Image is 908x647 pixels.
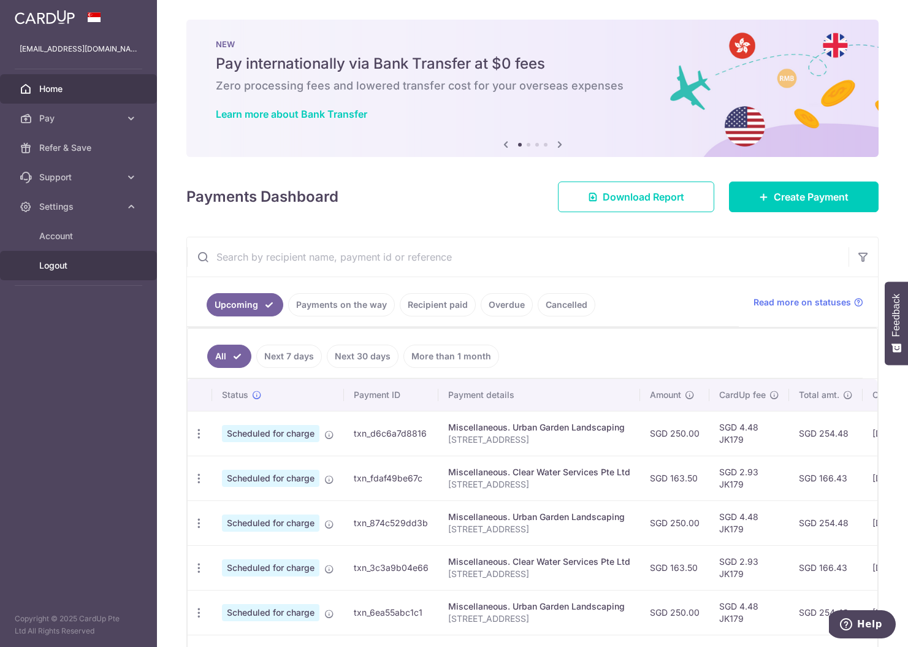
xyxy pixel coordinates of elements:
td: txn_3c3a9b04e66 [344,545,438,590]
a: Cancelled [538,293,595,316]
a: Recipient paid [400,293,476,316]
a: More than 1 month [403,345,499,368]
a: Read more on statuses [753,296,863,308]
td: SGD 4.48 JK179 [709,411,789,456]
td: SGD 166.43 [789,456,863,500]
a: Payments on the way [288,293,395,316]
span: Scheduled for charge [222,425,319,442]
p: [STREET_ADDRESS] [448,478,630,491]
td: SGD 163.50 [640,545,709,590]
span: Scheduled for charge [222,559,319,576]
h4: Payments Dashboard [186,186,338,208]
button: Feedback - Show survey [885,281,908,365]
span: CardUp fee [719,389,766,401]
div: Miscellaneous. Urban Garden Landscaping [448,421,630,434]
span: Amount [650,389,681,401]
p: NEW [216,39,849,49]
span: Refer & Save [39,142,120,154]
td: SGD 254.48 [789,500,863,545]
p: [STREET_ADDRESS] [448,523,630,535]
span: Status [222,389,248,401]
img: Bank transfer banner [186,20,879,157]
p: [STREET_ADDRESS] [448,434,630,446]
a: Create Payment [729,182,879,212]
div: Miscellaneous. Urban Garden Landscaping [448,600,630,613]
a: Learn more about Bank Transfer [216,108,367,120]
td: SGD 250.00 [640,500,709,545]
td: SGD 166.43 [789,545,863,590]
a: Overdue [481,293,533,316]
span: Account [39,230,120,242]
td: SGD 163.50 [640,456,709,500]
span: Total amt. [799,389,839,401]
th: Payment details [438,379,640,411]
span: Pay [39,112,120,124]
td: SGD 4.48 JK179 [709,500,789,545]
span: Settings [39,201,120,213]
h5: Pay internationally via Bank Transfer at $0 fees [216,54,849,74]
iframe: Opens a widget where you can find more information [829,610,896,641]
a: Upcoming [207,293,283,316]
span: Create Payment [774,190,849,204]
span: Scheduled for charge [222,470,319,487]
span: Download Report [603,190,684,204]
span: Read more on statuses [753,296,851,308]
td: SGD 254.48 [789,590,863,635]
span: Support [39,171,120,183]
td: SGD 250.00 [640,411,709,456]
span: Scheduled for charge [222,604,319,621]
td: txn_6ea55abc1c1 [344,590,438,635]
span: Feedback [891,294,902,337]
td: SGD 250.00 [640,590,709,635]
td: txn_d6c6a7d8816 [344,411,438,456]
td: SGD 2.93 JK179 [709,456,789,500]
span: Logout [39,259,120,272]
span: Scheduled for charge [222,515,319,532]
a: Next 30 days [327,345,399,368]
span: Home [39,83,120,95]
a: Next 7 days [256,345,322,368]
p: [STREET_ADDRESS] [448,613,630,625]
td: SGD 4.48 JK179 [709,590,789,635]
div: Miscellaneous. Urban Garden Landscaping [448,511,630,523]
h6: Zero processing fees and lowered transfer cost for your overseas expenses [216,78,849,93]
td: txn_874c529dd3b [344,500,438,545]
td: SGD 254.48 [789,411,863,456]
p: [STREET_ADDRESS] [448,568,630,580]
div: Miscellaneous. Clear Water Services Pte Ltd [448,556,630,568]
div: Miscellaneous. Clear Water Services Pte Ltd [448,466,630,478]
a: Download Report [558,182,714,212]
p: [EMAIL_ADDRESS][DOMAIN_NAME] [20,43,137,55]
th: Payment ID [344,379,438,411]
td: SGD 2.93 JK179 [709,545,789,590]
a: All [207,345,251,368]
input: Search by recipient name, payment id or reference [187,237,849,277]
img: CardUp [15,10,75,25]
td: txn_fdaf49be67c [344,456,438,500]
